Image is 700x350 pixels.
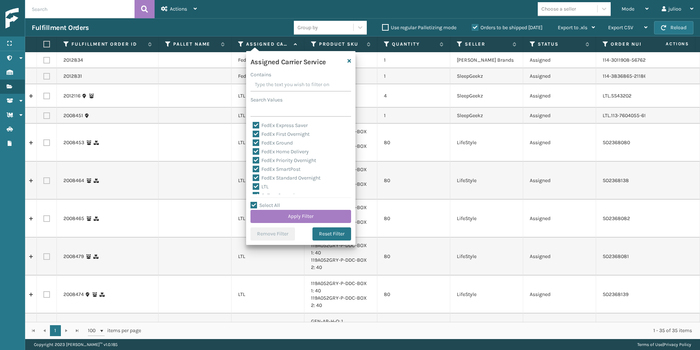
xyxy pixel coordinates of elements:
label: Pallet Name [173,41,217,47]
p: Copyright 2023 [PERSON_NAME]™ v 1.0.185 [34,339,118,350]
td: 2 [377,314,450,337]
label: OnTrac Ground [253,192,295,199]
td: LTL [232,238,304,276]
td: LifeStyle [450,200,523,238]
td: SleepGeekz [450,84,523,108]
a: 2008453 [63,139,84,146]
td: LTL [232,84,304,108]
a: 2012116 [63,92,81,100]
label: Product SKU [319,41,363,47]
td: Assigned [523,52,596,68]
a: 119A052GRY-P-DDC-BOX 2: 40 [311,295,367,308]
td: LTL [232,162,304,200]
label: FedEx Standard Overnight [253,175,320,181]
td: 80 [377,124,450,162]
div: | [637,339,691,350]
button: Remove Filter [250,227,295,241]
a: 2008474 [63,291,84,298]
a: 2008451 [63,112,83,119]
td: 1 [377,68,450,84]
td: Assigned [523,68,596,84]
td: SO2368081 [596,238,669,276]
td: Assigned [523,238,596,276]
td: LTL [232,314,304,337]
label: LTL [253,184,269,190]
label: Status [538,41,582,47]
td: 1 [377,108,450,124]
td: LifeStyle [450,124,523,162]
td: LifeStyle [450,238,523,276]
a: 1 [50,325,61,336]
a: 2008465 [63,215,84,222]
a: GEN-AB-H-Q: 1 [311,318,343,324]
a: 2012834 [63,57,83,64]
button: Reload [654,21,693,34]
a: 2012751 [63,322,81,329]
a: 119A052GRY-P-DDC-BOX 1: 40 [311,280,367,294]
label: FedEx Ground [253,140,293,146]
span: items per page [88,325,141,336]
button: Apply Filter [250,210,351,223]
td: FedEx Home Delivery [232,68,304,84]
td: 80 [377,162,450,200]
label: Search Values [250,96,283,104]
td: Assigned [523,200,596,238]
td: Assigned [523,276,596,314]
label: Select All [250,202,280,208]
td: LTL [232,200,304,238]
input: Type the text you wish to filter on [250,78,351,92]
td: Assigned [523,124,596,162]
td: SO2368082 [596,200,669,238]
img: logo [5,8,71,29]
a: 2008464 [63,177,84,184]
td: LifeStyle [450,162,523,200]
label: FedEx Express Saver [253,122,308,128]
label: FedEx First Overnight [253,131,310,137]
a: 2008479 [63,253,84,260]
td: LTL [232,108,304,124]
label: Contains [250,71,271,78]
span: Export to .xls [558,24,587,31]
td: Assigned [523,314,596,337]
td: LTL.113-7604055-6939408 [596,108,669,124]
label: FedEx Home Delivery [253,149,309,155]
label: Use regular Palletizing mode [382,24,456,31]
label: FedEx Priority Overnight [253,157,316,164]
td: 114-3011908-5676242 [596,52,669,68]
label: Assigned Carrier Service [246,41,290,47]
div: Group by [297,24,318,31]
label: Seller [465,41,509,47]
a: 119A052GRY-P-DDC-BOX 2: 40 [311,257,367,270]
td: 80 [377,276,450,314]
span: Actions [170,6,187,12]
span: Export CSV [608,24,633,31]
td: 4 [377,84,450,108]
label: Orders to be shipped [DATE] [472,24,542,31]
td: LTL.SS43218 [596,314,669,337]
td: Assigned [523,84,596,108]
button: Reset Filter [312,227,351,241]
a: 2012831 [63,73,82,80]
a: Terms of Use [637,342,662,347]
label: FedEx SmartPost [253,166,300,172]
div: 1 - 35 of 35 items [151,327,692,334]
td: LTL [232,276,304,314]
td: Assigned [523,162,596,200]
td: LTL.SS43202 [596,84,669,108]
td: SO2368139 [596,276,669,314]
td: SleepGeekz [450,314,523,337]
span: 100 [88,327,99,334]
span: Mode [622,6,634,12]
td: 80 [377,200,450,238]
td: SleepGeekz [450,108,523,124]
td: 114-3836865-2118650 [596,68,669,84]
td: 80 [377,238,450,276]
td: [PERSON_NAME] Brands [450,52,523,68]
label: Order Number [611,41,655,47]
label: Quantity [392,41,436,47]
a: Privacy Policy [664,342,691,347]
h3: Fulfillment Orders [32,23,89,32]
td: SO2368138 [596,162,669,200]
div: Choose a seller [541,5,576,13]
td: SO2368080 [596,124,669,162]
